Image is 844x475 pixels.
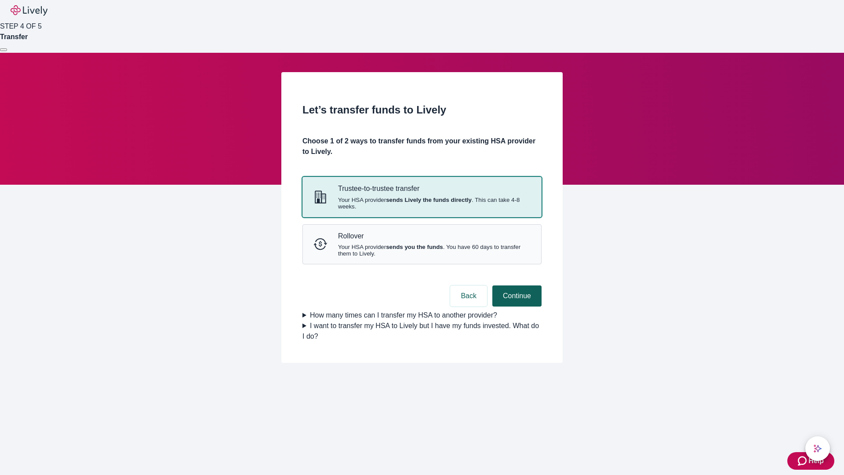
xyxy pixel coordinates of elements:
[338,197,531,210] span: Your HSA provider . This can take 4-8 weeks.
[302,136,542,157] h4: Choose 1 of 2 ways to transfer funds from your existing HSA provider to Lively.
[338,232,531,240] p: Rollover
[386,197,472,203] strong: sends Lively the funds directly
[338,244,531,257] span: Your HSA provider . You have 60 days to transfer them to Lively.
[303,225,541,264] button: RolloverRolloverYour HSA providersends you the funds. You have 60 days to transfer them to Lively.
[11,5,47,16] img: Lively
[313,190,327,204] svg: Trustee-to-trustee
[492,285,542,307] button: Continue
[805,436,830,461] button: chat
[386,244,443,250] strong: sends you the funds
[303,177,541,216] button: Trustee-to-trusteeTrustee-to-trustee transferYour HSA providersends Lively the funds directly. Th...
[813,444,822,453] svg: Lively AI Assistant
[302,321,542,342] summary: I want to transfer my HSA to Lively but I have my funds invested. What do I do?
[808,456,824,466] span: Help
[798,456,808,466] svg: Zendesk support icon
[302,102,542,118] h2: Let’s transfer funds to Lively
[787,452,834,470] button: Zendesk support iconHelp
[338,184,531,193] p: Trustee-to-trustee transfer
[302,310,542,321] summary: How many times can I transfer my HSA to another provider?
[313,237,327,251] svg: Rollover
[450,285,487,307] button: Back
